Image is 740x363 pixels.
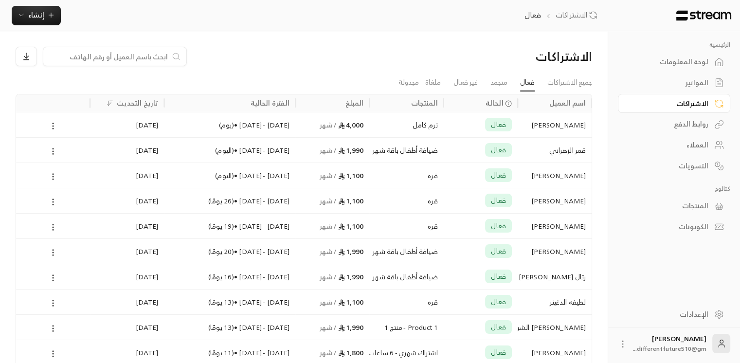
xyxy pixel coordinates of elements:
[491,145,506,155] span: فعال
[618,41,730,49] p: الرئيسية
[320,119,337,131] span: / شهر
[523,214,586,238] div: [PERSON_NAME]
[375,163,437,188] div: قره
[117,97,159,109] div: تاريخ التحديث
[491,170,506,180] span: فعال
[375,264,437,289] div: ضيافة أطفال باقة شهر
[630,140,708,150] div: العملاء
[301,163,363,188] div: 1,100
[618,136,730,155] a: العملاء
[301,315,363,340] div: 1,990
[320,296,337,308] span: / شهر
[375,112,437,137] div: ترم كامل
[301,112,363,137] div: 4,000
[630,161,708,171] div: التسويات
[425,74,441,91] a: ملغاة
[491,322,506,332] span: فعال
[486,98,504,108] span: الحالة
[630,57,708,67] div: لوحة المعلومات
[523,290,586,314] div: لطيفه الدغيثر
[320,321,337,333] span: / شهر
[170,315,289,340] div: [DATE] - [DATE] • ( 13 يومًا )
[523,264,586,289] div: رتال [PERSON_NAME]
[556,10,601,20] a: الاشتراكات
[320,271,337,283] span: / شهر
[520,74,535,91] a: فعال
[301,214,363,238] div: 1,100
[96,188,158,213] div: [DATE]
[96,163,158,188] div: [DATE]
[170,290,289,314] div: [DATE] - [DATE] • ( 13 يومًا )
[630,78,708,88] div: الفواتير
[633,344,706,354] span: differentfuture510@gm...
[524,10,541,20] p: فعال
[345,97,364,109] div: المبلغ
[618,156,730,175] a: التسويات
[491,272,506,281] span: فعال
[96,315,158,340] div: [DATE]
[491,196,506,205] span: فعال
[630,309,708,319] div: الإعدادات
[630,222,708,232] div: الكوبونات
[453,74,478,91] a: غير فعال
[630,99,708,109] div: الاشتراكات
[523,112,586,137] div: [PERSON_NAME]
[523,163,586,188] div: [PERSON_NAME]
[251,97,290,109] div: الفترة الحالية
[320,346,337,359] span: / شهر
[49,51,168,62] input: ابحث باسم العميل أو رقم الهاتف
[455,49,592,64] div: الاشتراكات
[170,138,289,163] div: [DATE] - [DATE] • ( اليوم )
[375,138,437,163] div: ضيافة أطفال باقة شهر
[320,245,337,257] span: / شهر
[491,221,506,231] span: فعال
[618,305,730,324] a: الإعدادات
[301,138,363,163] div: 1,990
[523,315,586,340] div: [PERSON_NAME] الشريدة
[28,9,44,21] span: إنشاء
[104,97,116,109] button: Sort
[320,220,337,232] span: / شهر
[491,246,506,256] span: فعال
[170,239,289,264] div: [DATE] - [DATE] • ( 20 يومًا )
[490,74,507,91] a: متجمد
[96,112,158,137] div: [DATE]
[630,119,708,129] div: روابط الدفع
[491,347,506,357] span: فعال
[301,290,363,314] div: 1,100
[491,297,506,307] span: فعال
[96,214,158,238] div: [DATE]
[375,290,437,314] div: قره
[524,10,600,20] nav: breadcrumb
[375,214,437,238] div: قره
[301,239,363,264] div: 1,990
[375,239,437,264] div: ضيافة أطفال باقة شهر
[320,169,337,181] span: / شهر
[301,188,363,213] div: 1,100
[170,214,289,238] div: [DATE] - [DATE] • ( 19 يومًا )
[618,94,730,113] a: الاشتراكات
[320,195,337,207] span: / شهر
[549,97,586,109] div: اسم العميل
[675,10,732,21] img: Logo
[96,239,158,264] div: [DATE]
[170,264,289,289] div: [DATE] - [DATE] • ( 16 يومًا )
[96,290,158,314] div: [DATE]
[398,74,419,91] a: مجدولة
[618,53,730,72] a: لوحة المعلومات
[630,201,708,211] div: المنتجات
[618,218,730,236] a: الكوبونات
[547,74,592,91] a: جميع الاشتراكات
[301,264,363,289] div: 1,990
[633,334,706,353] div: [PERSON_NAME]
[170,112,289,137] div: [DATE] - [DATE] • ( يوم )
[491,120,506,129] span: فعال
[170,188,289,213] div: [DATE] - [DATE] • ( 26 يومًا )
[96,138,158,163] div: [DATE]
[96,264,158,289] div: [DATE]
[523,239,586,264] div: [PERSON_NAME]
[320,144,337,156] span: / شهر
[170,163,289,188] div: [DATE] - [DATE] • ( اليوم )
[375,188,437,213] div: قره
[618,115,730,134] a: روابط الدفع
